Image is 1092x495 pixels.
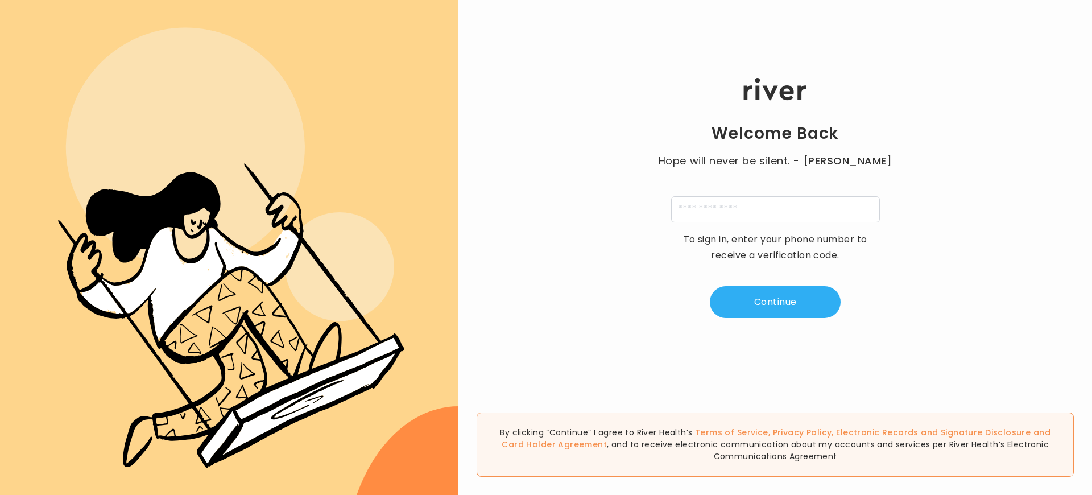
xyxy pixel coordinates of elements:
a: Terms of Service [695,427,768,438]
p: To sign in, enter your phone number to receive a verification code. [676,232,875,263]
a: Privacy Policy [773,427,832,438]
a: Card Holder Agreement [502,439,607,450]
a: Electronic Records and Signature Disclosure [836,427,1031,438]
div: By clicking “Continue” I agree to River Health’s [477,412,1074,477]
span: , and to receive electronic communication about my accounts and services per River Health’s Elect... [607,439,1049,462]
button: Continue [710,286,841,318]
span: - [PERSON_NAME] [793,153,892,169]
span: , , and [502,427,1050,450]
p: Hope will never be silent. [647,153,903,169]
h1: Welcome Back [712,123,839,144]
